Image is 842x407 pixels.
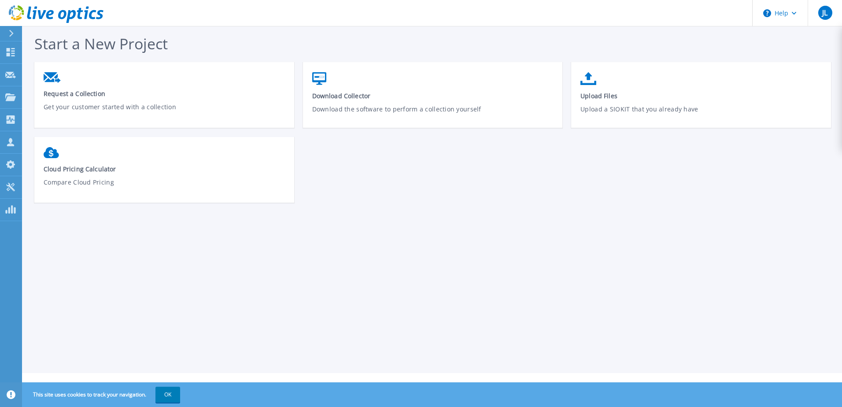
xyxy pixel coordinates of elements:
span: Request a Collection [44,89,285,98]
p: Compare Cloud Pricing [44,178,285,198]
button: OK [155,387,180,403]
a: Cloud Pricing CalculatorCompare Cloud Pricing [34,143,294,204]
a: Upload FilesUpload a SIOKIT that you already have [571,68,831,131]
p: Download the software to perform a collection yourself [312,104,554,125]
a: Download CollectorDownload the software to perform a collection yourself [303,68,563,131]
p: Upload a SIOKIT that you already have [580,104,822,125]
span: JL [822,9,827,16]
span: Cloud Pricing Calculator [44,165,285,173]
span: Start a New Project [34,33,168,54]
a: Request a CollectionGet your customer started with a collection [34,68,294,129]
p: Get your customer started with a collection [44,102,285,122]
span: Upload Files [580,92,822,100]
span: This site uses cookies to track your navigation. [24,387,180,403]
span: Download Collector [312,92,554,100]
